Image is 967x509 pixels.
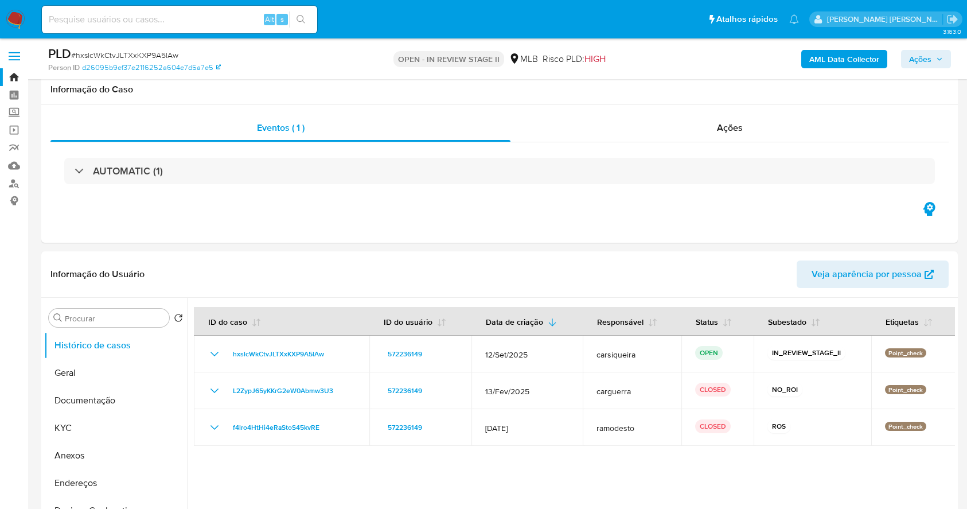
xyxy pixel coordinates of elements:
[44,387,188,414] button: Documentação
[50,269,145,280] h1: Informação do Usuário
[64,158,935,184] div: AUTOMATIC (1)
[53,313,63,323] button: Procurar
[393,51,504,67] p: OPEN - IN REVIEW STAGE II
[265,14,274,25] span: Alt
[717,121,743,134] span: Ações
[946,13,958,25] a: Sair
[93,165,163,177] h3: AUTOMATIC (1)
[827,14,943,25] p: carla.siqueira@mercadolivre.com
[44,469,188,497] button: Endereços
[44,414,188,442] button: KYC
[901,50,951,68] button: Ações
[812,261,922,288] span: Veja aparência por pessoa
[50,84,949,95] h1: Informação do Caso
[44,332,188,359] button: Histórico de casos
[44,359,188,387] button: Geral
[509,53,538,65] div: MLB
[716,13,778,25] span: Atalhos rápidos
[71,49,178,61] span: # hxslcWkCtvJLTXxKXP9A5lAw
[584,52,606,65] span: HIGH
[257,121,305,134] span: Eventos ( 1 )
[44,442,188,469] button: Anexos
[797,261,949,288] button: Veja aparência por pessoa
[48,63,80,73] b: Person ID
[65,313,165,324] input: Procurar
[42,12,317,27] input: Pesquise usuários ou casos...
[909,50,931,68] span: Ações
[801,50,887,68] button: AML Data Collector
[809,50,879,68] b: AML Data Collector
[48,44,71,63] b: PLD
[82,63,221,73] a: d26095b9ef37e2116252a604e7d5a7e5
[789,14,799,24] a: Notificações
[289,11,313,28] button: search-icon
[174,313,183,326] button: Retornar ao pedido padrão
[280,14,284,25] span: s
[543,53,606,65] span: Risco PLD:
